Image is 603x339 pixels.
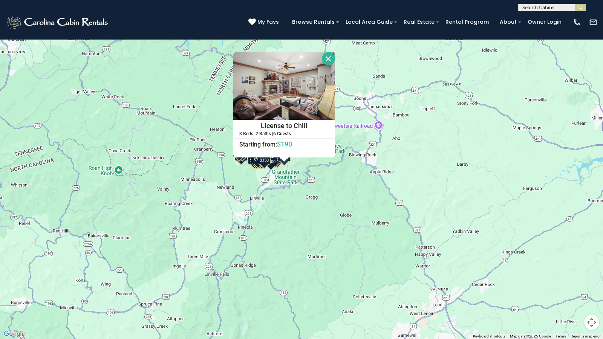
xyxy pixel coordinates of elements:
img: White-1-2.png [6,15,110,30]
a: Rental Program [442,16,493,28]
a: Owner Login [524,16,565,28]
a: Browse Rentals [288,16,338,28]
img: phone-regular-white.png [573,18,581,26]
a: Local Area Guide [342,16,396,28]
a: My Favs [248,18,281,26]
span: My Favs [257,18,279,26]
a: Real Estate [400,16,438,28]
img: mail-regular-white.png [589,18,597,26]
a: About [496,16,520,28]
